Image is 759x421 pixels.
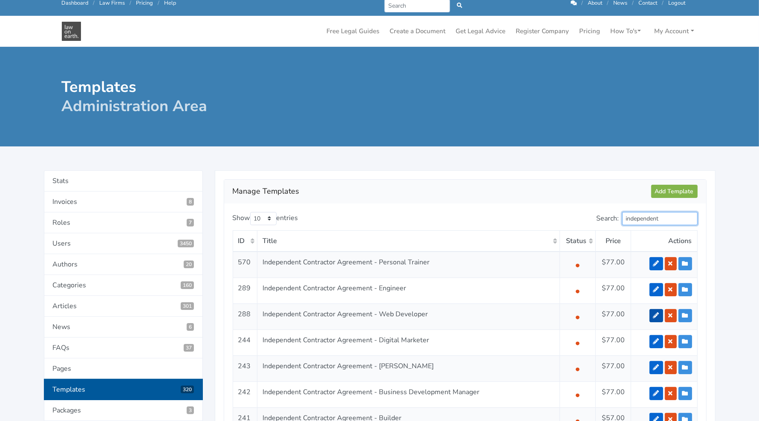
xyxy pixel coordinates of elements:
[44,170,203,192] a: Stats
[257,304,560,329] td: Independent Contractor Agreement - Web Developer
[597,212,698,225] label: Search:
[596,278,631,304] td: $77.00
[576,23,604,40] a: Pricing
[596,252,631,278] td: $77.00
[44,192,203,212] a: Invoices8
[596,230,631,252] th: Price
[233,304,257,329] td: 288
[44,212,203,233] a: Roles7
[181,281,194,289] span: 160
[44,254,203,275] a: Authors20
[44,338,203,358] a: FAQs
[62,96,208,117] span: Administration Area
[575,310,580,324] span: •
[575,388,580,401] span: •
[233,355,257,381] td: 243
[44,379,203,400] a: Templates
[622,212,698,225] input: Search:
[257,278,560,304] td: Independent Contractor Agreement - Engineer
[257,252,560,278] td: Independent Contractor Agreement - Personal Trainer
[233,329,257,355] td: 244
[62,22,81,41] img: Law On Earth
[44,317,203,338] a: News
[575,258,580,272] span: •
[178,240,194,247] span: 3450
[44,275,203,296] a: Categories160
[257,230,560,252] th: Title: activate to sort column ascending
[184,261,194,268] span: 20
[44,296,203,317] a: Articles
[596,381,631,407] td: $77.00
[257,329,560,355] td: Independent Contractor Agreement - Digital Marketer
[233,185,651,198] h2: Manage Templates
[323,23,383,40] a: Free Legal Guides
[607,23,644,40] a: How To's
[560,230,596,252] th: Status: activate to sort column ascending
[575,284,580,298] span: •
[187,219,194,226] span: 7
[181,302,194,310] span: 301
[575,362,580,375] span: •
[596,329,631,355] td: $77.00
[44,400,203,421] a: Packages3
[233,230,257,252] th: ID: activate to sort column ascending
[181,386,194,393] span: 320
[631,230,697,252] th: Actions
[257,381,560,407] td: Independent Contractor Agreement - Business Development Manager
[453,23,509,40] a: Get Legal Advice
[513,23,573,40] a: Register Company
[651,185,698,198] a: Add Template
[187,407,194,414] span: 3
[257,355,560,381] td: Independent Contractor Agreement - [PERSON_NAME]
[250,212,277,225] select: Showentries
[233,278,257,304] td: 289
[596,355,631,381] td: $77.00
[44,358,203,379] a: Pages
[187,323,194,331] span: 6
[575,336,580,349] span: •
[233,381,257,407] td: 242
[596,304,631,329] td: $77.00
[651,23,698,40] a: My Account
[233,252,257,278] td: 570
[62,77,374,116] h1: Templates
[233,212,298,225] label: Show entries
[44,233,203,254] a: Users3450
[187,198,194,206] span: 8
[184,344,194,352] span: 37
[387,23,449,40] a: Create a Document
